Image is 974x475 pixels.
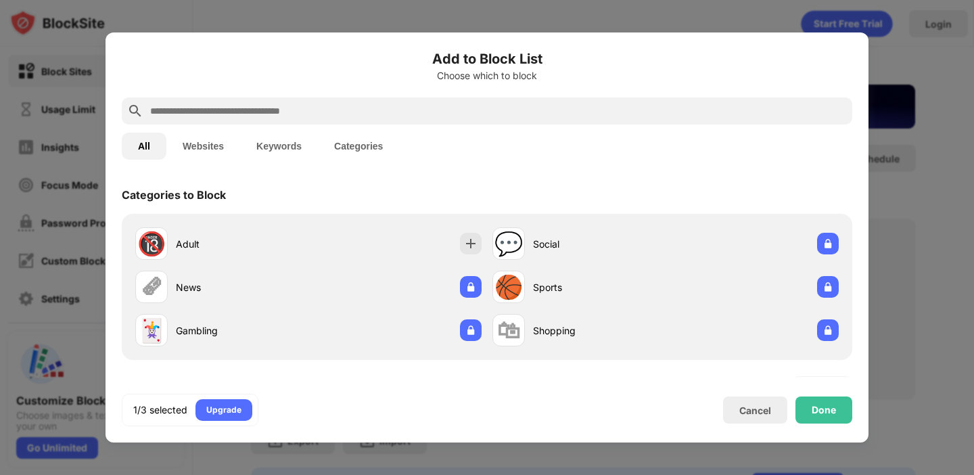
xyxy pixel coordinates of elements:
div: Adult [176,237,308,251]
div: Cancel [739,405,771,416]
div: Social [533,237,666,251]
div: Gambling [176,323,308,338]
div: 🛍 [497,317,520,344]
button: Websites [166,133,240,160]
h6: Add to Block List [122,49,852,69]
div: Upgrade [206,403,241,417]
div: Categories to Block [122,188,226,202]
button: Keywords [240,133,318,160]
div: 🗞 [140,273,163,301]
div: 💬 [494,230,523,258]
button: All [122,133,166,160]
div: Done [812,405,836,415]
div: 1/3 selected [133,403,187,417]
div: 🏀 [494,273,523,301]
div: Shopping [533,323,666,338]
img: search.svg [127,103,143,119]
div: Sports [533,280,666,294]
div: Choose which to block [122,70,852,81]
div: 🃏 [137,317,166,344]
button: Categories [318,133,399,160]
div: 🔞 [137,230,166,258]
div: News [176,280,308,294]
